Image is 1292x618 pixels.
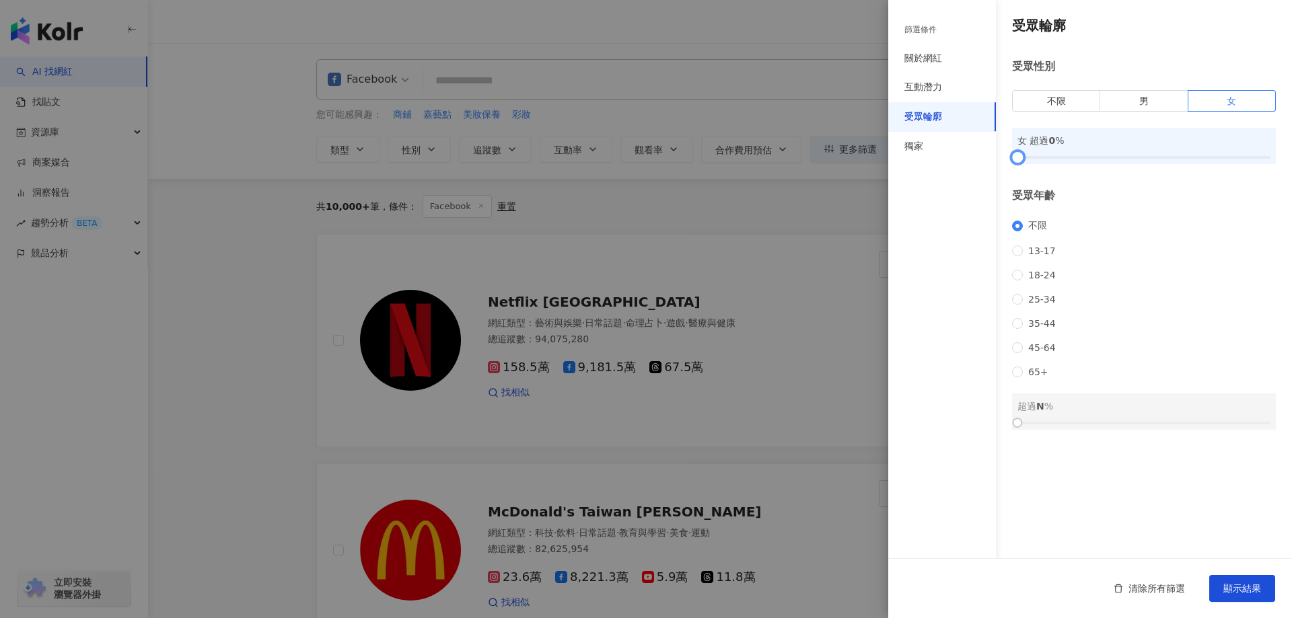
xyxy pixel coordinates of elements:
[1023,366,1054,377] span: 65+
[1139,95,1149,106] span: 男
[1023,318,1061,329] span: 35-44
[1012,59,1276,74] div: 受眾性別
[1023,294,1061,305] span: 25-34
[904,24,937,36] div: 篩選條件
[904,110,942,124] div: 受眾輪廓
[1017,399,1270,414] div: 超過 %
[1023,220,1052,232] span: 不限
[904,81,942,94] div: 互動潛力
[1047,95,1066,106] span: 不限
[1023,270,1061,280] span: 18-24
[1023,245,1061,256] span: 13-17
[1128,583,1185,594] span: 清除所有篩選
[904,52,942,65] div: 關於網紅
[1023,342,1061,353] span: 45-64
[1114,584,1123,593] span: delete
[1012,188,1276,203] div: 受眾年齡
[1223,583,1261,594] span: 顯示結果
[1017,133,1270,148] div: 女 超過 %
[1227,95,1236,106] span: 女
[1048,135,1055,146] span: 0
[1036,401,1044,412] span: N
[1100,575,1198,602] button: 清除所有篩選
[1209,575,1275,602] button: 顯示結果
[904,140,923,153] div: 獨家
[1012,16,1276,35] h4: 受眾輪廓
